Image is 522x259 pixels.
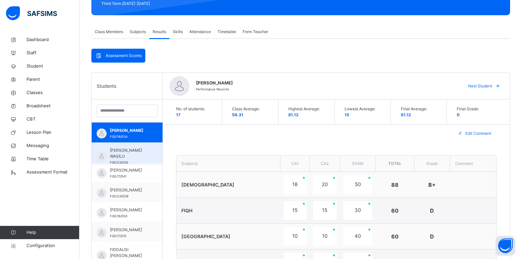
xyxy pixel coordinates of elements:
span: [PERSON_NAME] [196,80,456,86]
span: Lowest Average: [345,106,384,112]
span: FIDDAUSI [PERSON_NAME] [110,247,148,259]
span: Lesson Plan [26,129,79,136]
span: Next Student [468,83,492,89]
span: [PERSON_NAME] [110,227,148,233]
div: 15 [284,201,307,220]
span: [DEMOGRAPHIC_DATA] [181,182,234,187]
span: Messaging [26,142,79,149]
span: 60 [391,207,399,214]
img: default.svg [169,76,189,96]
span: 60 [391,233,399,240]
span: [PERSON_NAME] [110,187,148,193]
span: [GEOGRAPHIC_DATA] [181,233,230,239]
span: Results [153,29,166,35]
span: Final Average: [401,106,440,112]
div: 15 [313,201,337,220]
img: default.svg [97,188,107,198]
span: Staff [26,50,79,56]
span: 61.12 [401,112,411,117]
span: 56.31 [232,112,243,117]
span: Highest Average: [288,106,328,112]
span: D [430,207,434,214]
span: FGE/17/041 [110,175,126,178]
img: default.svg [97,168,107,178]
span: Dashboard [26,36,79,43]
span: 88 [391,181,399,188]
span: Subjects [130,29,146,35]
th: CA1 [280,156,310,172]
span: B+ [428,181,436,188]
th: Comment [450,156,496,172]
span: Form Teacher [243,29,268,35]
th: EXAM [340,156,375,172]
span: Broadsheet [26,103,79,109]
span: Edit Comment [465,130,491,136]
th: Subjects [176,156,280,172]
span: FGE/16/034 [110,135,127,138]
div: 20 [313,175,337,194]
span: Assessment Scores [106,53,142,59]
span: [PERSON_NAME] WASILU [110,147,148,159]
span: FGE/23/026 [110,161,128,164]
span: D [457,112,460,117]
img: default.svg [97,151,107,161]
span: [PERSON_NAME] [110,128,148,133]
span: Class Members [95,29,123,35]
span: FIQH [181,208,192,213]
span: Help [26,229,79,236]
span: Timetable [217,29,236,35]
div: 40 [343,227,372,246]
th: CA2 [310,156,340,172]
span: Configuration [26,242,79,249]
span: 81.12 [288,112,299,117]
span: 15 [345,112,349,117]
div: 10 [313,227,337,246]
img: safsims [6,6,57,20]
span: [PERSON_NAME] [110,207,148,213]
span: FGE/17/015 [110,234,126,238]
div: 30 [343,201,372,220]
span: Total [388,161,402,166]
span: Classes [26,89,79,96]
span: Students [97,82,116,89]
span: Time Table [26,156,79,162]
span: CBT [26,116,79,123]
button: Open asap [496,236,515,256]
div: 18 [284,175,307,194]
span: 17 [176,112,180,117]
span: No. of students: [176,106,215,112]
span: Parent [26,76,79,83]
img: default.svg [97,129,107,138]
span: FGE/16/050 [110,214,127,218]
img: default.svg [97,228,107,238]
th: Grade [414,156,450,172]
span: FGC/24/039 [110,194,128,198]
div: 10 [284,227,307,246]
span: Attendance [189,29,211,35]
span: D [430,233,434,240]
span: Assessment Format [26,169,79,176]
span: Performance Records [196,87,229,91]
span: Class Average: [232,106,271,112]
span: Skills [173,29,183,35]
div: 50 [343,175,372,194]
span: Final Grade: [457,106,497,112]
span: Student [26,63,79,70]
img: default.svg [97,208,107,218]
span: [PERSON_NAME] [110,167,148,173]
